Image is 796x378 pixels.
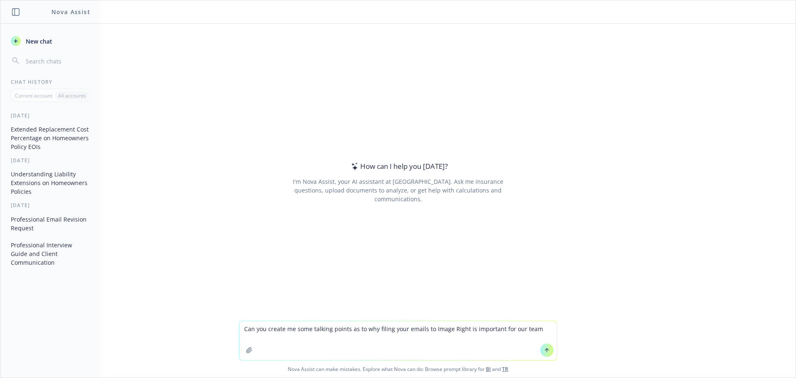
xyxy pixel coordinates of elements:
[349,161,448,172] div: How can I help you [DATE]?
[1,202,100,209] div: [DATE]
[239,321,557,360] textarea: Can you create me some talking points as to why filing your emails to Image Right is important fo...
[1,78,100,85] div: Chat History
[502,366,508,373] a: TR
[24,37,52,46] span: New chat
[15,92,52,99] p: Current account
[7,167,93,198] button: Understanding Liability Extensions on Homeowners Policies
[7,212,93,235] button: Professional Email Revision Request
[1,157,100,164] div: [DATE]
[1,112,100,119] div: [DATE]
[7,34,93,49] button: New chat
[7,238,93,269] button: Professional Interview Guide and Client Communication
[58,92,86,99] p: All accounts
[4,361,792,378] span: Nova Assist can make mistakes. Explore what Nova can do: Browse prompt library for and
[281,177,514,203] div: I'm Nova Assist, your AI assistant at [GEOGRAPHIC_DATA]. Ask me insurance questions, upload docum...
[7,122,93,154] button: Extended Replacement Cost Percentage on Homeowners Policy EOIs
[24,55,90,67] input: Search chats
[51,7,90,16] h1: Nova Assist
[486,366,491,373] a: BI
